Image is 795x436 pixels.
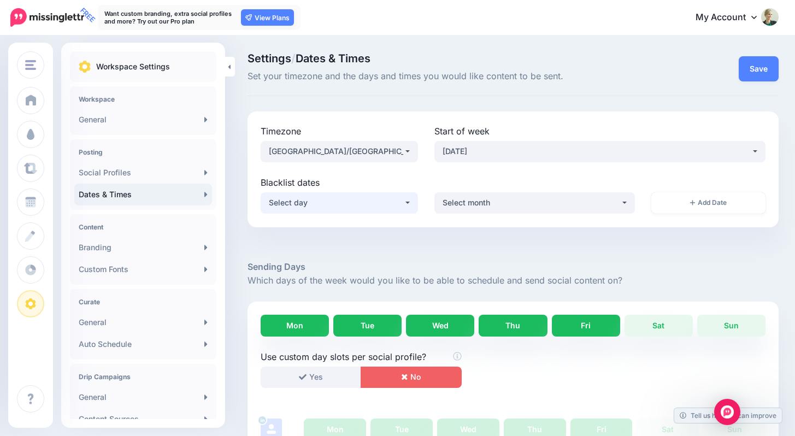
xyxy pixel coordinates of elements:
[434,125,765,138] label: Start of week
[96,60,170,73] p: Workspace Settings
[625,315,693,337] a: Sat
[443,196,621,209] div: Select month
[10,8,84,27] img: Missinglettr
[261,141,418,162] button: Australia/Brisbane
[479,315,547,337] a: Thu
[79,223,208,231] h4: Content
[74,109,212,131] a: General
[10,5,84,30] a: FREE
[261,192,418,214] button: Select day
[291,52,296,65] span: /
[434,141,765,162] button: Monday
[685,4,779,31] a: My Account
[79,61,91,73] img: settings.png
[261,315,329,337] a: Mon
[74,258,212,280] a: Custom Fonts
[74,333,212,355] a: Auto Schedule
[552,315,620,337] a: Fri
[261,367,361,388] button: Yes
[74,311,212,333] a: General
[74,184,212,205] a: Dates & Times
[79,95,208,103] h4: Workspace
[443,145,751,158] div: [DATE]
[261,176,765,189] label: Blacklist dates
[739,56,779,81] button: Save
[74,408,212,430] a: Content Sources
[674,408,782,423] a: Tell us how we can improve
[434,192,635,214] button: Select month
[714,399,740,425] div: Open Intercom Messenger
[261,125,418,138] label: Timezone
[406,315,474,337] a: Wed
[361,367,461,388] button: No
[74,386,212,408] a: General
[261,350,462,363] label: Use custom day slots per social profile?
[79,373,208,381] h4: Drip Campaigns
[76,4,99,26] span: FREE
[269,196,403,209] div: Select day
[333,315,402,337] a: Tue
[248,53,596,64] span: Settings Dates & Times
[269,145,403,158] div: [GEOGRAPHIC_DATA]/[GEOGRAPHIC_DATA]
[74,237,212,258] a: Branding
[248,274,779,288] p: Which days of the week would you like to be able to schedule and send social content on?
[104,10,235,25] p: Want custom branding, extra social profiles and more? Try out our Pro plan
[79,298,208,306] h4: Curate
[697,315,765,337] a: Sun
[248,260,779,274] h5: Sending Days
[79,148,208,156] h4: Posting
[651,192,765,214] button: Add Date
[74,162,212,184] a: Social Profiles
[25,60,36,70] img: menu.png
[241,9,294,26] a: View Plans
[248,69,596,84] span: Set your timezone and the days and times you would like content to be sent.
